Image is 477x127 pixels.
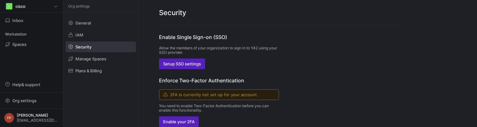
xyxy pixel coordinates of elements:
div: Workstation [3,30,60,39]
span: Help & support [12,82,40,87]
p: Allow the members of your organization to sign in to Y42 using your SSO provider. [159,46,279,55]
span: Enable your 2FA [163,119,195,124]
a: Plans & Billing [66,65,136,76]
h2: Security [159,8,403,18]
button: Org settings [3,95,60,106]
button: Enable your 2FA [159,116,199,127]
p: You need to enable Two-Factor Authentication before you can enable this functionality. [159,104,279,113]
a: Spaces [3,39,60,50]
button: Help& support [3,79,60,90]
a: IAM [66,30,136,40]
span: Security [75,44,91,49]
h3: Enable Single Sign-on (SSO) [159,33,279,41]
span: Inbox [12,18,23,23]
span: IAM [75,32,83,37]
span: Org settings [68,4,90,8]
span: Org settings [12,98,37,103]
span: General [75,20,91,25]
h3: Enforce Two-Factor Authentication [159,77,279,84]
span: [PERSON_NAME] [17,113,59,118]
button: PP[PERSON_NAME][EMAIL_ADDRESS][DOMAIN_NAME] [3,111,60,124]
span: 2FA is currently not set up for your account. [170,92,258,97]
div: C [6,3,12,9]
a: Security [66,41,136,52]
span: Plans & Billing [75,68,102,73]
span: Setup SSO settings [163,61,201,66]
a: Manage Spaces [66,53,136,64]
div: PP [4,113,14,123]
button: Inbox [3,15,60,26]
a: Org settings [3,99,60,104]
button: Setup SSO settings [159,58,205,69]
span: [EMAIL_ADDRESS][DOMAIN_NAME] [17,118,59,123]
span: Manage Spaces [75,56,106,61]
a: General [66,18,136,28]
span: cisco [15,4,26,9]
span: Spaces [12,42,26,47]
